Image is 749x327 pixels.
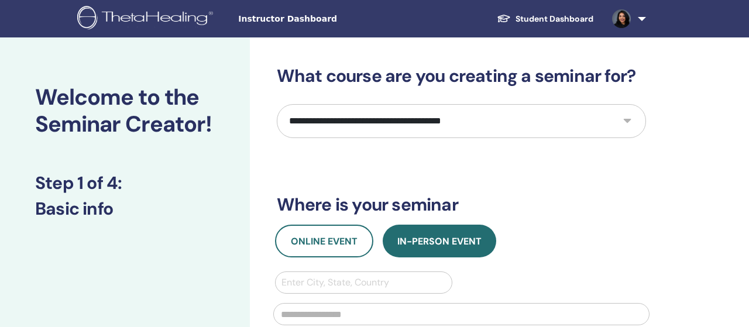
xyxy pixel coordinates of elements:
span: Online Event [291,235,358,247]
span: Instructor Dashboard [238,13,414,25]
img: graduation-cap-white.svg [497,13,511,23]
span: In-Person Event [397,235,482,247]
a: Student Dashboard [487,8,603,30]
button: Online Event [275,225,373,257]
img: logo.png [77,6,217,32]
h3: Where is your seminar [277,194,646,215]
h3: Basic info [35,198,215,219]
h2: Welcome to the Seminar Creator! [35,84,215,137]
img: default.jpg [612,9,631,28]
button: In-Person Event [383,225,496,257]
h3: What course are you creating a seminar for? [277,66,646,87]
h3: Step 1 of 4 : [35,173,215,194]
